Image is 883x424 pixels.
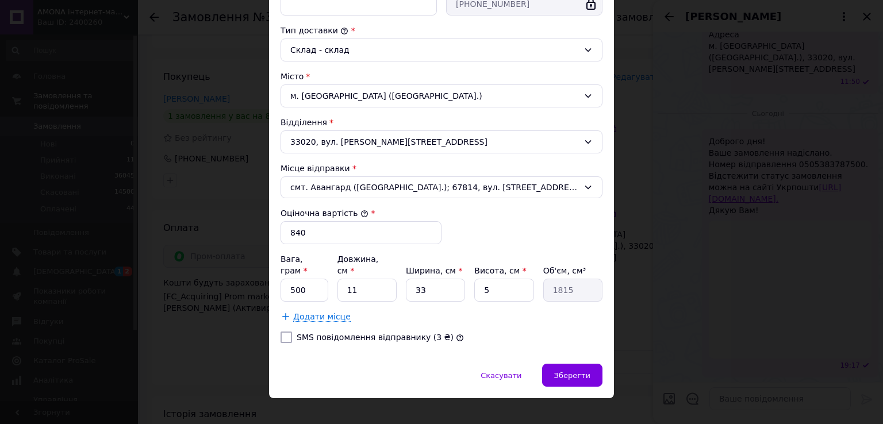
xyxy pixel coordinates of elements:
[281,255,308,275] label: Вага, грам
[554,371,590,380] span: Зберегти
[297,333,454,342] label: SMS повідомлення відправнику (3 ₴)
[290,44,579,56] div: Склад - склад
[281,25,602,36] div: Тип доставки
[281,84,602,107] div: м. [GEOGRAPHIC_DATA] ([GEOGRAPHIC_DATA].)
[543,265,602,276] div: Об'єм, см³
[281,71,602,82] div: Місто
[281,163,602,174] div: Місце відправки
[474,266,526,275] label: Висота, см
[281,117,602,128] div: Відділення
[281,130,602,153] div: 33020, вул. [PERSON_NAME][STREET_ADDRESS]
[281,209,368,218] label: Оціночна вартість
[293,312,351,322] span: Додати місце
[337,255,379,275] label: Довжина, см
[406,266,462,275] label: Ширина, см
[481,371,521,380] span: Скасувати
[290,182,579,193] span: смт. Авангард ([GEOGRAPHIC_DATA].); 67814, вул. [STREET_ADDRESS]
